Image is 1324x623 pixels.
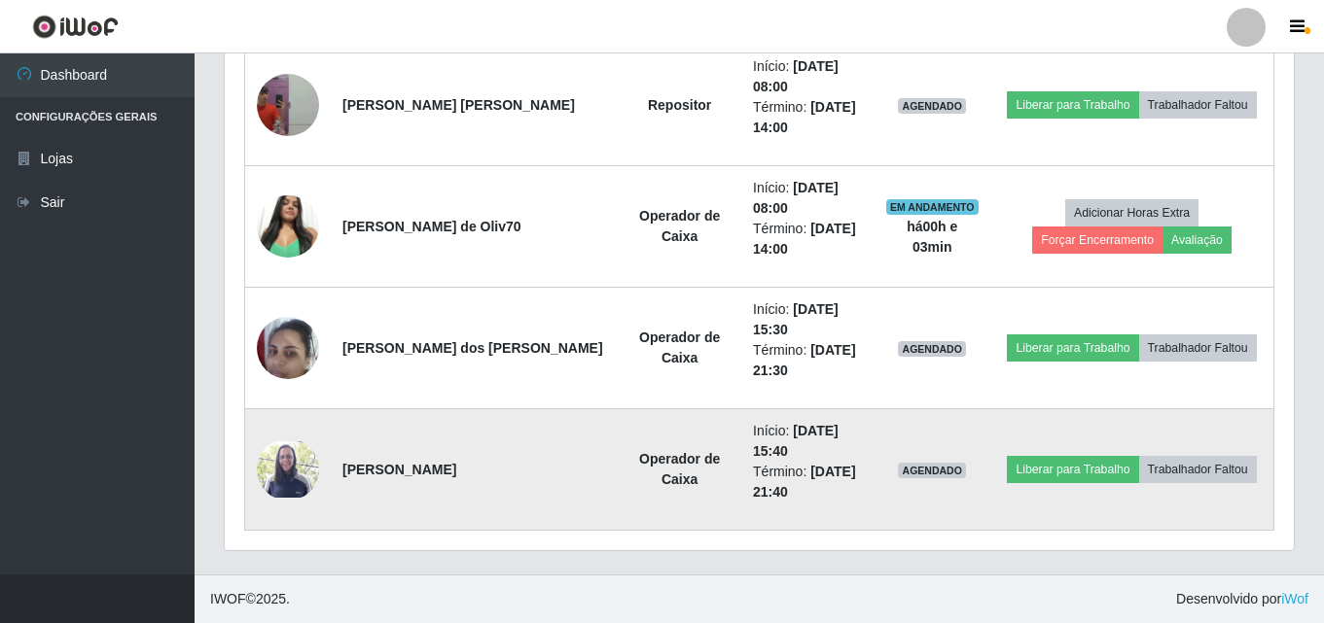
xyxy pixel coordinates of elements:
img: 1754148247529.jpeg [257,50,319,160]
li: Término: [753,97,862,138]
span: AGENDADO [898,98,966,114]
strong: [PERSON_NAME] dos [PERSON_NAME] [342,340,603,356]
strong: [PERSON_NAME] [342,462,456,477]
button: Trabalhador Faltou [1139,456,1257,483]
li: Início: [753,421,862,462]
img: 1751565100941.jpeg [257,441,319,499]
strong: Operador de Caixa [639,451,720,487]
time: [DATE] 15:40 [753,423,839,459]
button: Liberar para Trabalho [1007,456,1138,483]
button: Forçar Encerramento [1032,226,1163,254]
img: 1727212594442.jpeg [257,185,319,267]
time: [DATE] 08:00 [753,180,839,216]
strong: Repositor [648,97,711,113]
time: [DATE] 15:30 [753,301,839,337]
img: 1658953242663.jpeg [257,306,319,389]
li: Início: [753,178,862,219]
li: Término: [753,340,862,381]
span: EM ANDAMENTO [886,199,979,215]
li: Término: [753,219,862,260]
span: AGENDADO [898,341,966,357]
button: Liberar para Trabalho [1007,334,1138,362]
button: Avaliação [1163,226,1232,254]
button: Trabalhador Faltou [1139,334,1257,362]
li: Início: [753,299,862,340]
strong: há 00 h e 03 min [907,219,957,255]
time: [DATE] 08:00 [753,58,839,94]
strong: Operador de Caixa [639,329,720,365]
span: Desenvolvido por [1176,589,1308,609]
span: IWOF [210,591,246,606]
strong: Operador de Caixa [639,208,720,244]
button: Trabalhador Faltou [1139,91,1257,119]
span: AGENDADO [898,463,966,478]
a: iWof [1281,591,1308,606]
button: Liberar para Trabalho [1007,91,1138,119]
strong: [PERSON_NAME] [PERSON_NAME] [342,97,575,113]
li: Início: [753,56,862,97]
span: © 2025 . [210,589,290,609]
li: Término: [753,462,862,502]
strong: [PERSON_NAME] de Oliv70 [342,219,521,234]
img: CoreUI Logo [32,15,119,39]
button: Adicionar Horas Extra [1065,199,1199,226]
